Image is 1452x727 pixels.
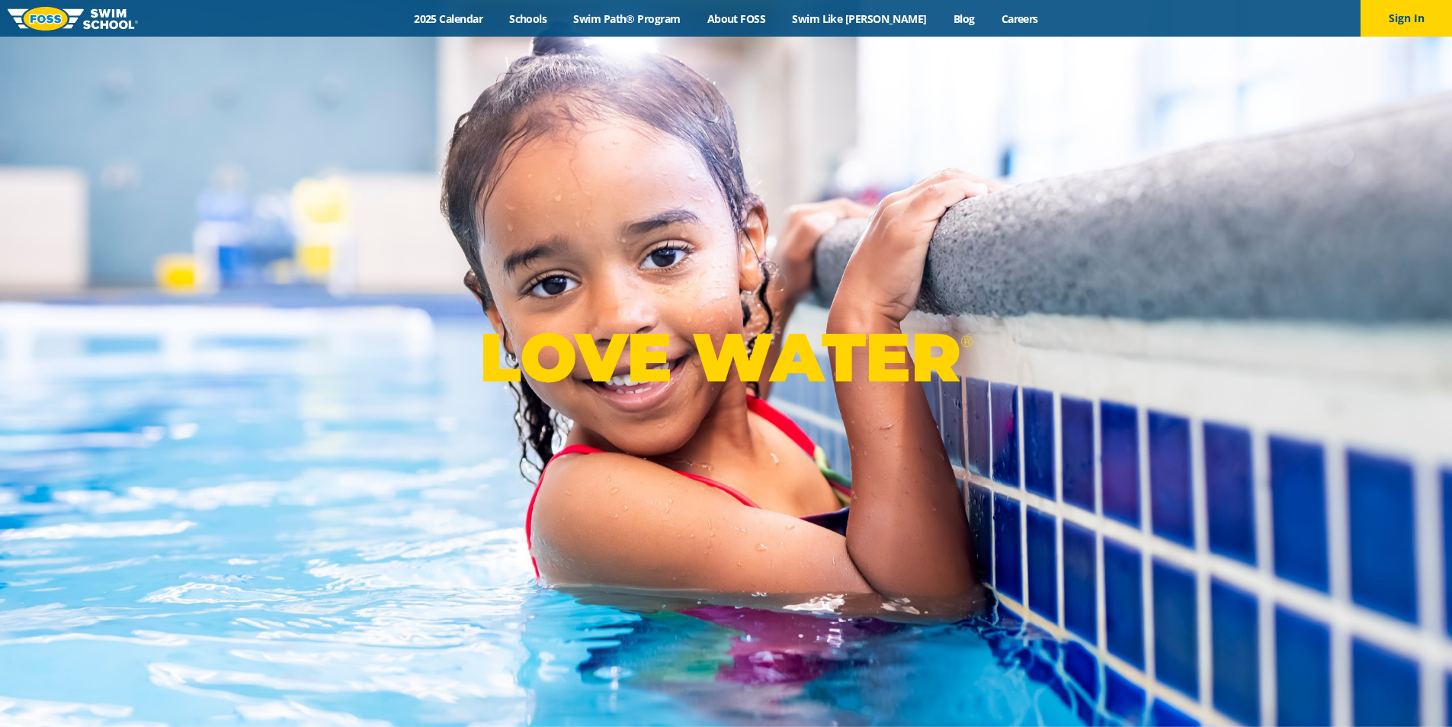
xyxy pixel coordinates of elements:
[401,11,496,26] a: 2025 Calendar
[988,11,1051,26] a: Careers
[694,11,779,26] a: About FOSS
[479,317,973,398] p: LOVE WATER
[8,7,138,31] img: FOSS Swim School Logo
[940,11,988,26] a: Blog
[779,11,941,26] a: Swim Like [PERSON_NAME]
[560,11,694,26] a: Swim Path® Program
[960,332,973,351] sup: ®
[496,11,560,26] a: Schools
